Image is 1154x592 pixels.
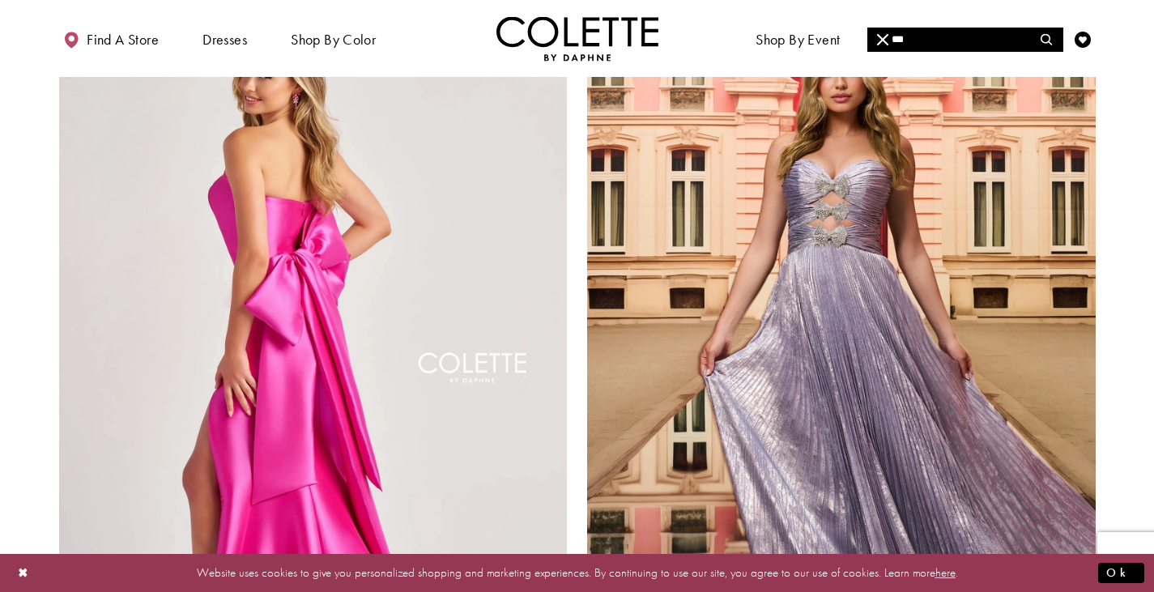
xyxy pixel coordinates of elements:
span: Dresses [198,16,251,61]
span: Find a store [87,32,159,48]
button: Submit Dialog [1098,563,1144,583]
a: Meet the designer [880,16,1000,61]
img: Colette by Daphne [496,16,658,61]
a: Check Wishlist [1071,16,1095,61]
input: Search [867,28,1062,52]
span: Shop by color [291,32,376,48]
a: here [935,564,956,581]
span: Dresses [202,32,247,48]
div: Search form [867,28,1063,52]
button: Close Dialog [10,559,37,587]
span: Shop by color [287,16,380,61]
p: Website uses cookies to give you personalized shopping and marketing experiences. By continuing t... [117,562,1037,584]
a: Find a store [59,16,163,61]
a: Toggle search [1035,16,1059,61]
span: Shop By Event [752,16,844,61]
button: Close Search [867,28,899,52]
span: Shop By Event [756,32,840,48]
button: Submit Search [1031,28,1062,52]
a: Visit Home Page [496,16,658,61]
